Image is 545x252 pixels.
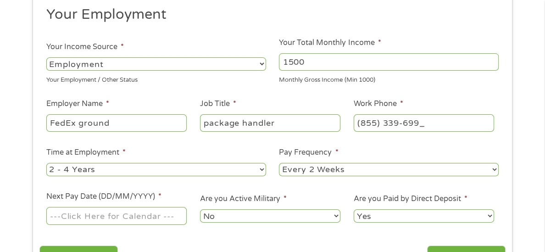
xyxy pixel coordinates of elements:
input: 1800 [279,53,499,71]
div: Monthly Gross Income (Min 1000) [279,73,499,85]
input: (231) 754-4010 [354,114,494,132]
label: Your Total Monthly Income [279,38,381,48]
input: Walmart [46,114,187,132]
label: Job Title [200,99,236,109]
label: Time at Employment [46,148,126,157]
label: Pay Frequency [279,148,338,157]
input: ---Click Here for Calendar --- [46,207,187,224]
h2: Your Employment [46,6,492,24]
label: Employer Name [46,99,109,109]
input: Cashier [200,114,340,132]
label: Next Pay Date (DD/MM/YYYY) [46,192,161,202]
label: Are you Active Military [200,194,287,204]
div: Your Employment / Other Status [46,73,266,85]
label: Are you Paid by Direct Deposit [354,194,467,204]
label: Work Phone [354,99,403,109]
label: Your Income Source [46,42,124,52]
